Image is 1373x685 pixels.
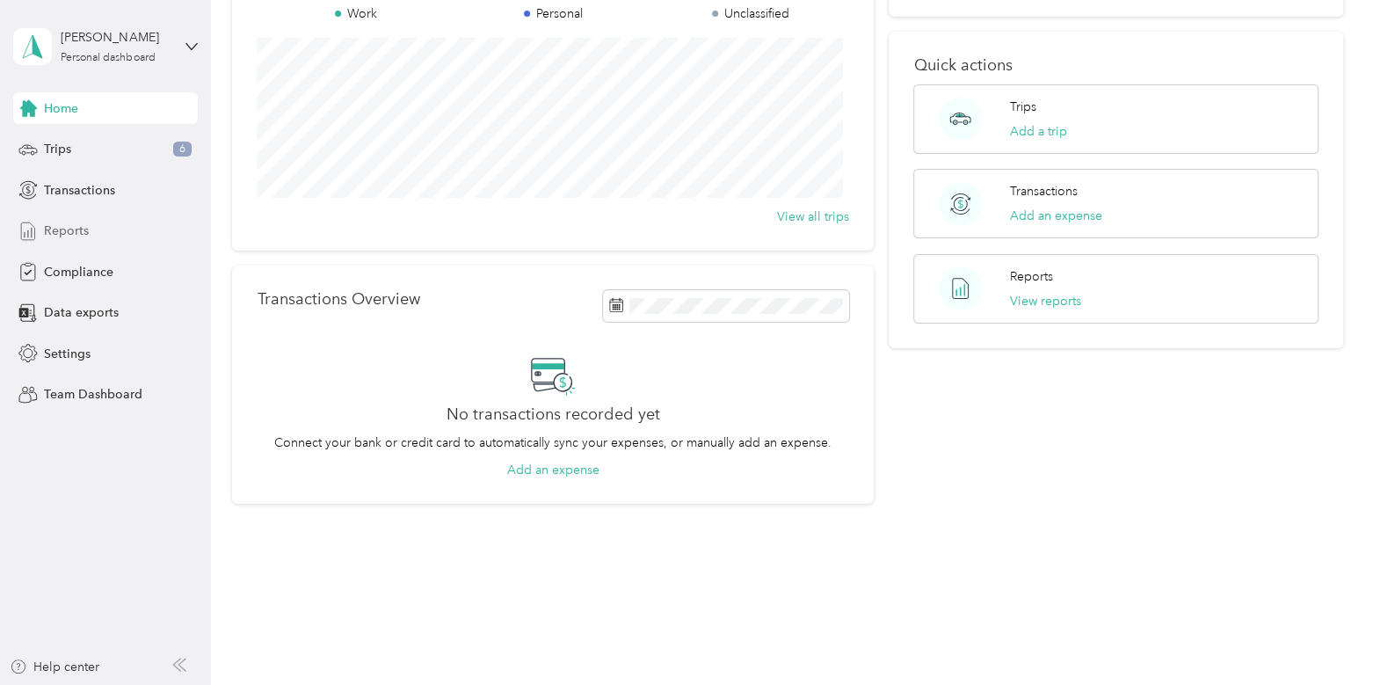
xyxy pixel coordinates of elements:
[44,263,113,281] span: Compliance
[1275,587,1373,685] iframe: Everlance-gr Chat Button Frame
[1010,207,1102,225] button: Add an expense
[173,142,192,157] span: 6
[651,4,849,23] p: Unclassified
[447,405,660,424] h2: No transactions recorded yet
[44,181,115,200] span: Transactions
[274,434,832,452] p: Connect your bank or credit card to automatically sync your expenses, or manually add an expense.
[1010,267,1053,286] p: Reports
[1010,122,1067,141] button: Add a trip
[44,140,71,158] span: Trips
[1010,182,1078,200] p: Transactions
[454,4,652,23] p: Personal
[44,345,91,363] span: Settings
[44,222,89,240] span: Reports
[913,56,1318,75] p: Quick actions
[1010,292,1081,310] button: View reports
[10,658,99,676] button: Help center
[61,28,171,47] div: [PERSON_NAME]
[257,4,454,23] p: Work
[44,99,78,118] span: Home
[1010,98,1036,116] p: Trips
[44,303,119,322] span: Data exports
[777,208,849,226] button: View all trips
[257,290,419,309] p: Transactions Overview
[507,461,599,479] button: Add an expense
[44,385,142,404] span: Team Dashboard
[61,53,155,63] div: Personal dashboard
